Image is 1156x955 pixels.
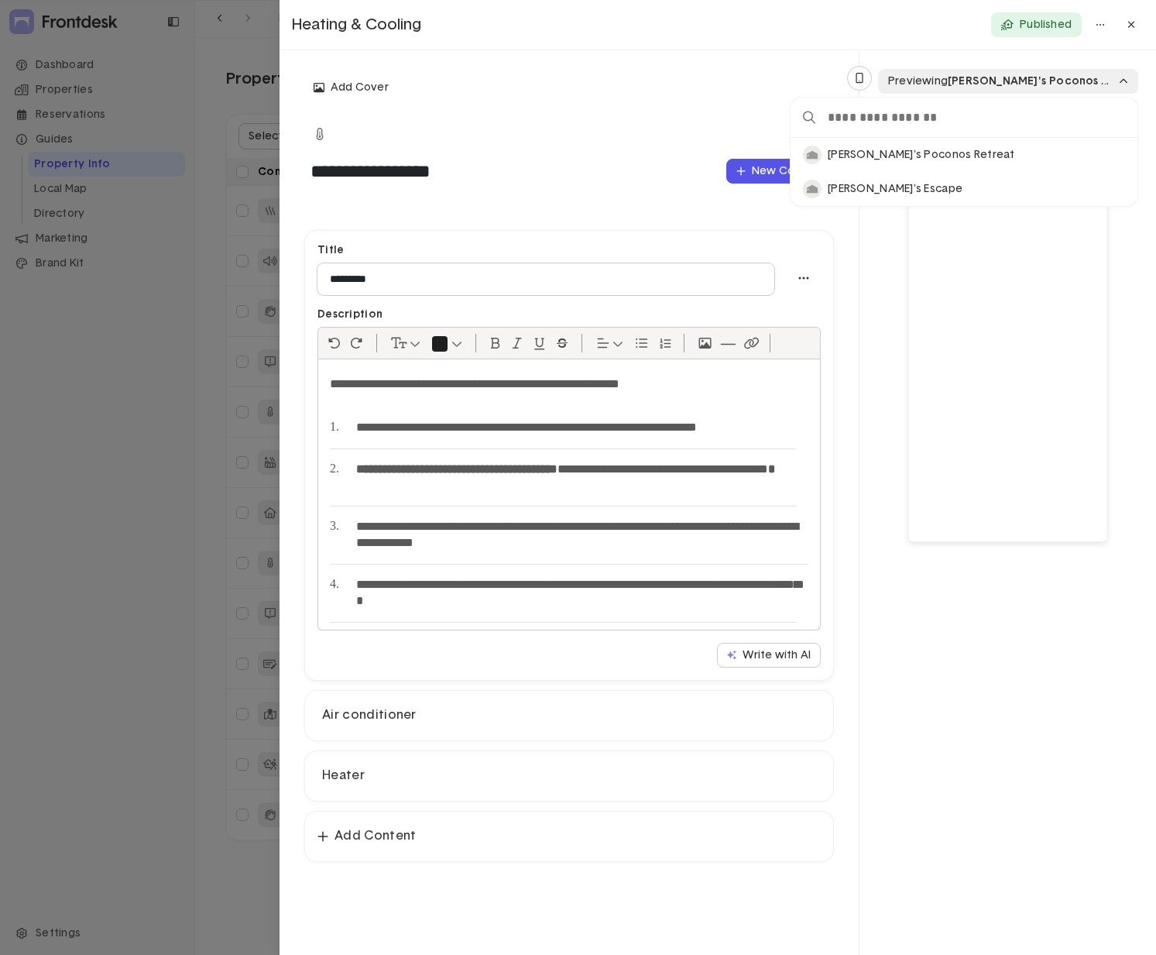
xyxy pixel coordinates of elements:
div: Air conditioner [305,691,833,740]
span: Add Cover [314,81,389,94]
span: [PERSON_NAME]'s Poconos Retreat [948,76,1144,87]
button: dropdown trigger [878,69,1138,94]
div: Write with AI [727,650,811,661]
button: Write with AI [717,643,821,668]
div: Add Content [305,812,833,861]
p: Heating & Cooling [292,15,972,35]
button: New Content [726,159,834,184]
button: dropdown trigger [791,98,1137,138]
p: Description [317,307,821,321]
button: [PERSON_NAME]'s Poconos Retreat [791,138,1139,172]
p: [PERSON_NAME]'s Poconos Retreat [828,148,1108,162]
p: [PERSON_NAME]'s Escape [828,182,1108,196]
div: Previewing [888,76,1113,87]
p: Title [317,243,344,257]
div: grid [791,138,1139,206]
p: Heater [322,768,816,784]
p: Air conditioner [322,707,816,723]
div: Add Content [317,828,821,844]
button: [PERSON_NAME]'s Escape [791,172,1139,206]
div: Heater [305,751,833,801]
button: Published [991,12,1082,37]
button: Add Cover [304,75,398,100]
